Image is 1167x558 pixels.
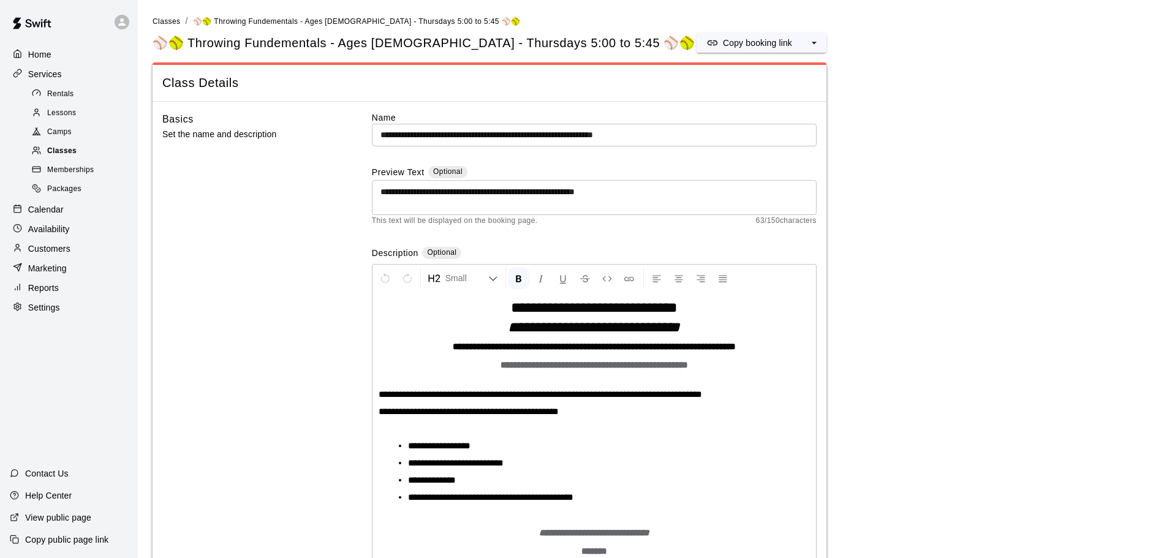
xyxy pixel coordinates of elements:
[668,267,689,289] button: Center Align
[29,143,133,160] div: Classes
[10,200,128,219] a: Calendar
[29,105,133,122] div: Lessons
[47,107,77,119] span: Lessons
[162,111,194,127] h6: Basics
[427,248,456,257] span: Optional
[690,267,711,289] button: Right Align
[162,127,333,142] p: Set the name and description
[29,123,138,142] a: Camps
[28,48,51,61] p: Home
[29,142,138,161] a: Classes
[28,301,60,314] p: Settings
[531,267,551,289] button: Format Italics
[29,86,133,103] div: Rentals
[372,215,538,227] span: This text will be displayed on the booking page.
[153,35,695,51] h5: ⚾🥎 Throwing Fundementals - Ages [DEMOGRAPHIC_DATA] - Thursdays 5:00 to 5:45 ⚾🥎
[397,267,418,289] button: Redo
[29,85,138,104] a: Rentals
[697,33,826,53] div: split button
[375,267,396,289] button: Undo
[47,183,81,195] span: Packages
[28,243,70,255] p: Customers
[153,15,1152,28] nav: breadcrumb
[723,37,792,49] p: Copy booking link
[619,267,640,289] button: Insert Link
[29,162,133,179] div: Memberships
[162,75,817,91] span: Class Details
[47,164,94,176] span: Memberships
[28,223,70,235] p: Availability
[553,267,573,289] button: Format Underline
[445,272,488,284] span: Small Heading
[423,267,503,289] button: Formatting Options
[29,161,138,180] a: Memberships
[372,166,425,180] label: Preview Text
[575,267,595,289] button: Format Strikethrough
[185,15,187,28] li: /
[29,104,138,123] a: Lessons
[25,511,91,524] p: View public page
[153,16,180,26] a: Classes
[756,215,817,227] span: 63 / 150 characters
[29,124,133,141] div: Camps
[697,33,802,53] button: Copy booking link
[153,17,180,26] span: Classes
[47,126,72,138] span: Camps
[193,17,521,26] span: ⚾🥎 Throwing Fundementals - Ages [DEMOGRAPHIC_DATA] - Thursdays 5:00 to 5:45 ⚾🥎
[28,262,67,274] p: Marketing
[10,239,128,258] a: Customers
[29,180,138,199] a: Packages
[47,88,74,100] span: Rentals
[47,145,77,157] span: Classes
[10,65,128,83] a: Services
[10,259,128,277] a: Marketing
[372,247,418,261] label: Description
[802,33,826,53] button: select merge strategy
[712,267,733,289] button: Justify Align
[433,167,463,176] span: Optional
[508,267,529,289] button: Format Bold
[25,489,72,502] p: Help Center
[10,220,128,238] a: Availability
[597,267,617,289] button: Insert Code
[28,68,62,80] p: Services
[25,467,69,480] p: Contact Us
[372,111,817,124] label: Name
[10,298,128,317] a: Settings
[646,267,667,289] button: Left Align
[28,203,64,216] p: Calendar
[29,181,133,198] div: Packages
[10,279,128,297] a: Reports
[10,45,128,64] a: Home
[28,282,59,294] p: Reports
[25,533,108,546] p: Copy public page link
